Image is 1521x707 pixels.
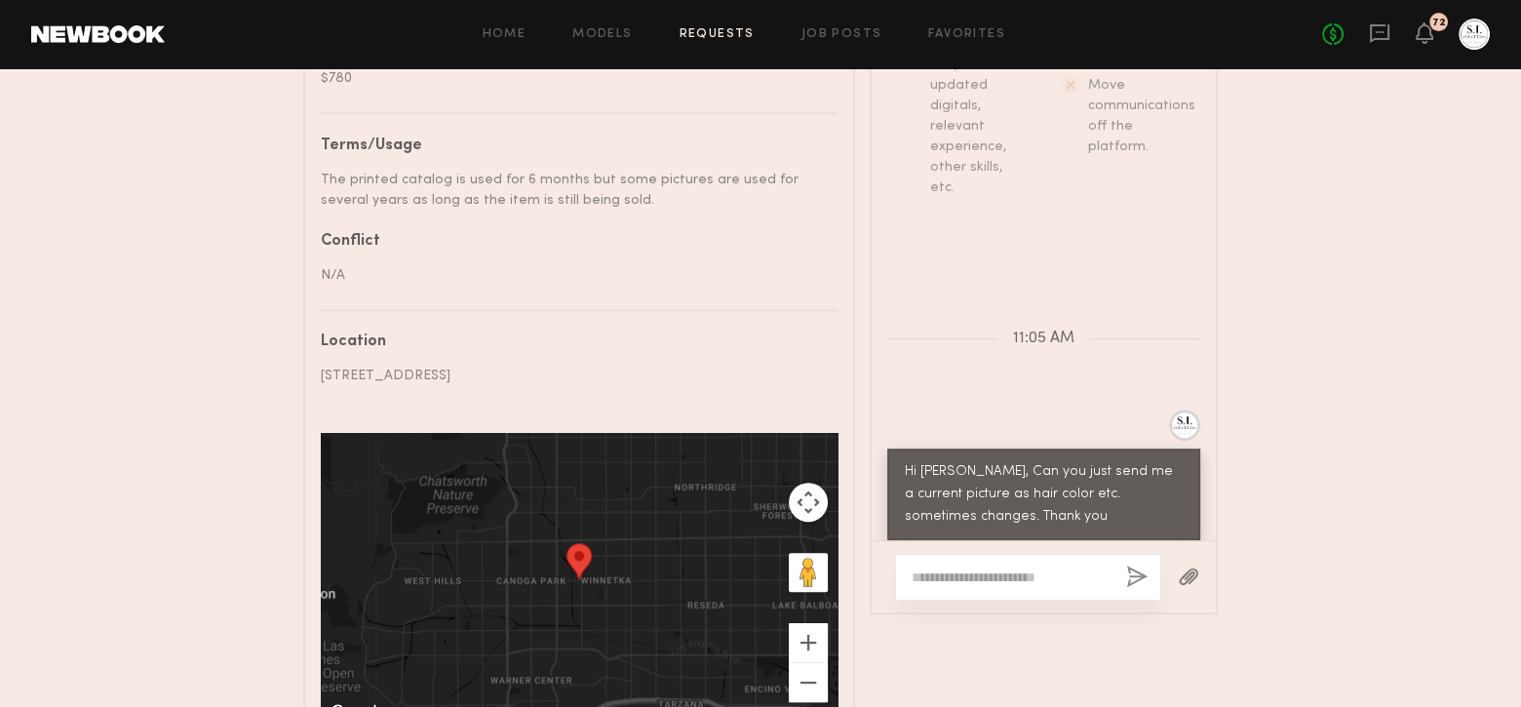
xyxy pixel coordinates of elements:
div: Terms/Usage [321,138,823,154]
div: Conflict [321,234,823,250]
div: 72 [1432,18,1446,28]
a: Home [483,28,526,41]
a: Favorites [928,28,1005,41]
a: Models [572,28,632,41]
a: Requests [680,28,755,41]
div: Location [321,334,823,350]
button: Zoom in [789,623,828,662]
span: 11:05 AM [1013,331,1074,347]
div: Hi [PERSON_NAME], Can you just send me a current picture as hair color etc. sometimes changes. Th... [905,461,1183,529]
div: [STREET_ADDRESS] [321,366,823,386]
div: N/A [321,265,823,286]
button: Map camera controls [789,483,828,522]
span: Move communications off the platform. [1088,79,1195,153]
span: Request additional info, like updated digitals, relevant experience, other skills, etc. [930,18,1006,194]
div: $780 [321,68,823,89]
a: Job Posts [801,28,882,41]
button: Drag Pegman onto the map to open Street View [789,553,828,592]
div: The printed catalog is used for 6 months but some pictures are used for several years as long as ... [321,170,823,211]
button: Zoom out [789,663,828,702]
